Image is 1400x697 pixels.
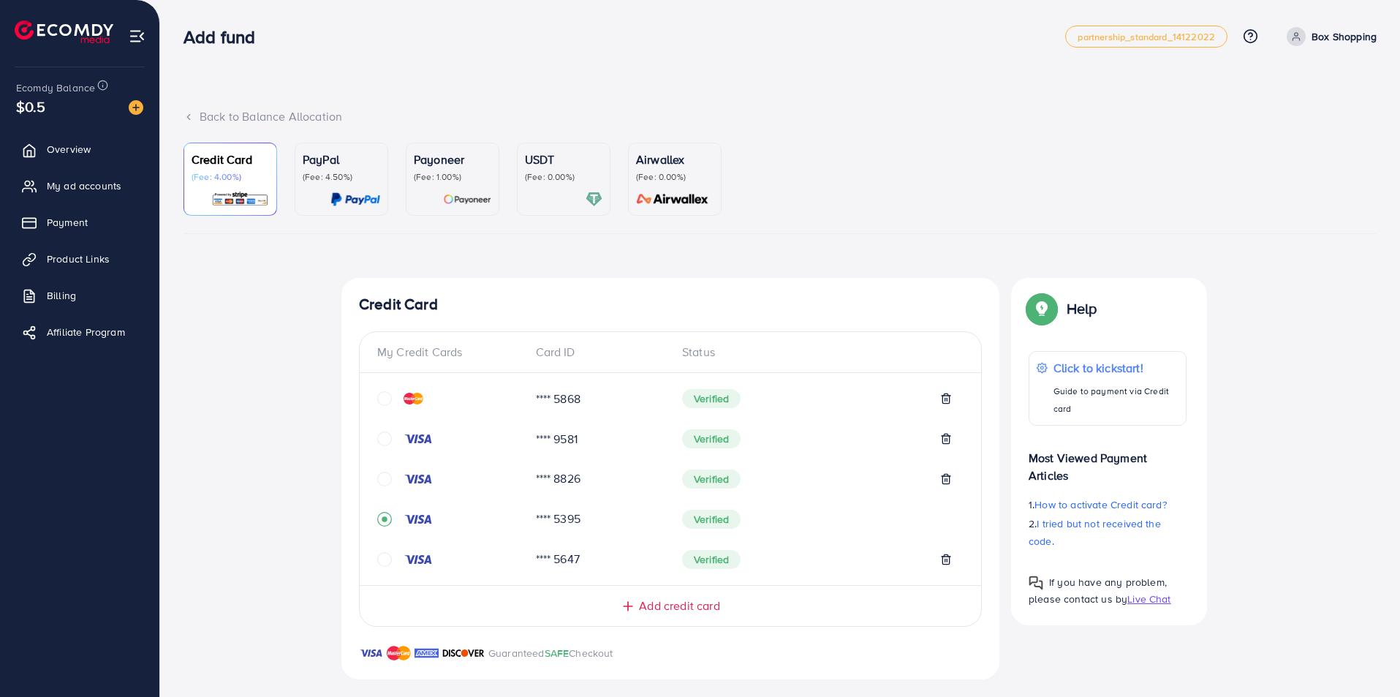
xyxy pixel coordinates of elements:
h3: Add fund [183,26,267,48]
img: brand [387,644,411,662]
img: credit [404,473,433,485]
img: menu [129,28,145,45]
p: USDT [525,151,602,168]
p: (Fee: 0.00%) [525,171,602,183]
p: (Fee: 0.00%) [636,171,714,183]
p: Box Shopping [1312,28,1377,45]
span: Product Links [47,252,110,266]
div: Back to Balance Allocation [183,108,1377,125]
span: I tried but not received the code. [1029,516,1161,549]
a: Payment [11,208,148,237]
span: Live Chat [1127,592,1170,606]
h4: Credit Card [359,295,982,314]
a: Product Links [11,244,148,274]
img: Popup guide [1029,576,1043,590]
span: Verified [682,510,741,529]
svg: circle [377,391,392,406]
img: brand [415,644,439,662]
img: credit [404,554,433,565]
p: Click to kickstart! [1053,359,1178,377]
img: credit [404,513,433,525]
img: brand [359,644,383,662]
iframe: Chat [1338,631,1389,686]
img: image [129,100,143,115]
span: SAFE [545,646,570,660]
span: Payment [47,215,88,230]
p: Payoneer [414,151,491,168]
p: Guaranteed Checkout [488,644,613,662]
a: Overview [11,135,148,164]
img: credit [404,393,423,404]
p: (Fee: 4.50%) [303,171,380,183]
p: PayPal [303,151,380,168]
svg: circle [377,552,392,567]
img: credit [404,433,433,445]
span: If you have any problem, please contact us by [1029,575,1167,606]
p: (Fee: 4.00%) [192,171,269,183]
p: Credit Card [192,151,269,168]
img: card [443,191,491,208]
img: brand [442,644,485,662]
span: $0.5 [16,96,46,117]
img: card [211,191,269,208]
a: partnership_standard_14122022 [1065,26,1227,48]
div: Status [670,344,964,361]
img: Popup guide [1029,295,1055,322]
span: My ad accounts [47,178,121,193]
span: Affiliate Program [47,325,125,339]
svg: record circle [377,512,392,527]
p: (Fee: 1.00%) [414,171,491,183]
span: Billing [47,288,76,303]
span: Verified [682,429,741,448]
span: Add credit card [639,598,719,614]
p: Most Viewed Payment Articles [1029,437,1187,484]
a: Billing [11,281,148,310]
span: partnership_standard_14122022 [1078,32,1215,42]
p: Airwallex [636,151,714,168]
div: My Credit Cards [377,344,524,361]
span: How to activate Credit card? [1034,497,1166,512]
p: 1. [1029,496,1187,513]
svg: circle [377,432,392,446]
p: 2. [1029,515,1187,550]
span: Overview [47,142,91,157]
img: card [632,191,714,208]
svg: circle [377,472,392,486]
img: card [330,191,380,208]
img: card [586,191,602,208]
a: My ad accounts [11,171,148,200]
a: Affiliate Program [11,317,148,347]
p: Help [1067,300,1097,317]
img: logo [15,20,113,43]
div: Card ID [524,344,671,361]
p: Guide to payment via Credit card [1053,383,1178,418]
a: Box Shopping [1281,27,1377,46]
span: Ecomdy Balance [16,80,95,95]
span: Verified [682,550,741,569]
span: Verified [682,389,741,408]
span: Verified [682,470,741,489]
